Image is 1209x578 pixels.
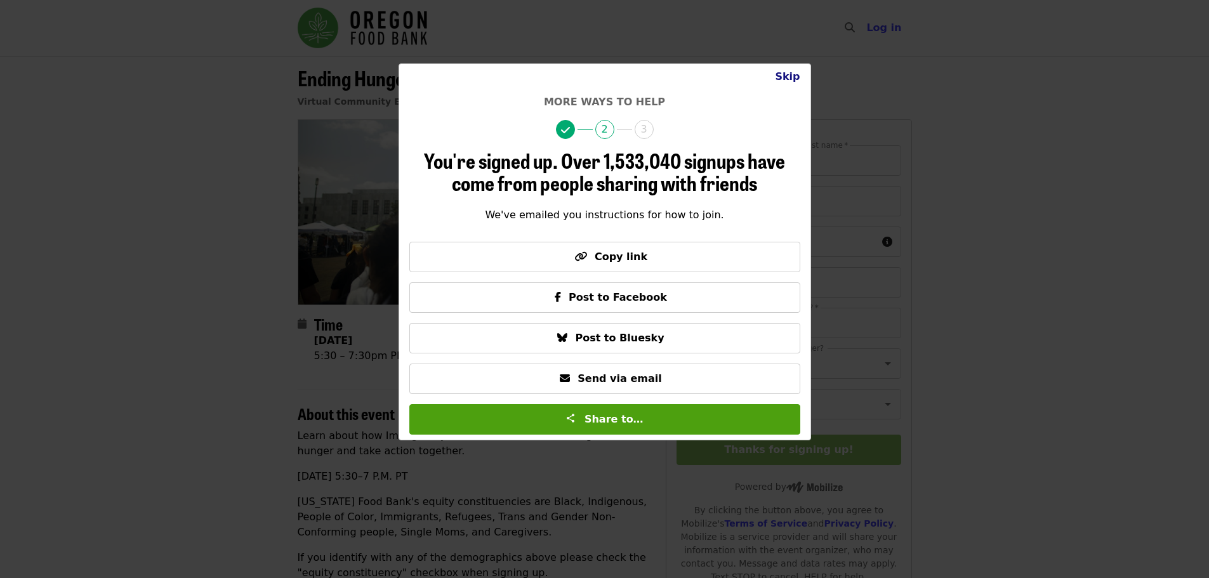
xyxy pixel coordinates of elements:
[569,291,667,303] span: Post to Facebook
[575,332,664,344] span: Post to Bluesky
[409,364,800,394] button: Send via email
[595,251,647,263] span: Copy link
[409,242,800,272] button: Copy link
[409,404,800,435] button: Share to…
[452,145,785,197] span: Over 1,533,040 signups have come from people sharing with friends
[560,372,570,384] i: envelope icon
[595,120,614,139] span: 2
[557,332,567,344] i: bluesky icon
[578,372,661,384] span: Send via email
[765,64,810,89] button: Close
[544,96,665,108] span: More ways to help
[574,251,587,263] i: link icon
[409,323,800,353] button: Post to Bluesky
[409,282,800,313] button: Post to Facebook
[485,209,723,221] span: We've emailed you instructions for how to join.
[424,145,558,175] span: You're signed up.
[635,120,654,139] span: 3
[561,124,570,136] i: check icon
[555,291,561,303] i: facebook-f icon
[565,413,576,423] img: Share
[585,413,644,425] span: Share to…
